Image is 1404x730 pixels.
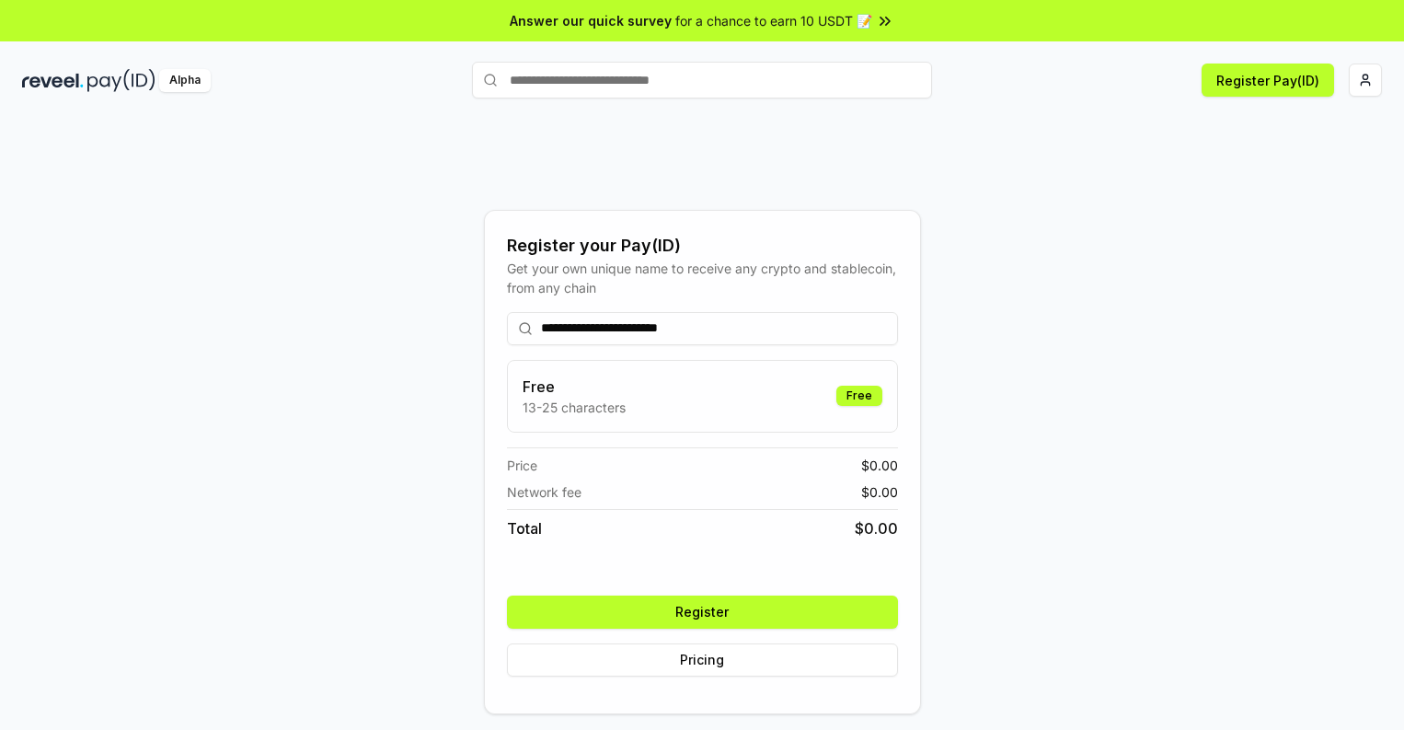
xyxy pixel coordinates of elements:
[507,456,537,475] span: Price
[87,69,155,92] img: pay_id
[523,398,626,417] p: 13-25 characters
[159,69,211,92] div: Alpha
[507,482,581,502] span: Network fee
[523,376,626,398] h3: Free
[1202,64,1334,97] button: Register Pay(ID)
[507,643,898,677] button: Pricing
[510,11,672,30] span: Answer our quick survey
[507,233,898,259] div: Register your Pay(ID)
[855,517,898,539] span: $ 0.00
[22,69,84,92] img: reveel_dark
[507,596,898,629] button: Register
[507,259,898,297] div: Get your own unique name to receive any crypto and stablecoin, from any chain
[836,386,882,406] div: Free
[861,456,898,475] span: $ 0.00
[507,517,542,539] span: Total
[675,11,872,30] span: for a chance to earn 10 USDT 📝
[861,482,898,502] span: $ 0.00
